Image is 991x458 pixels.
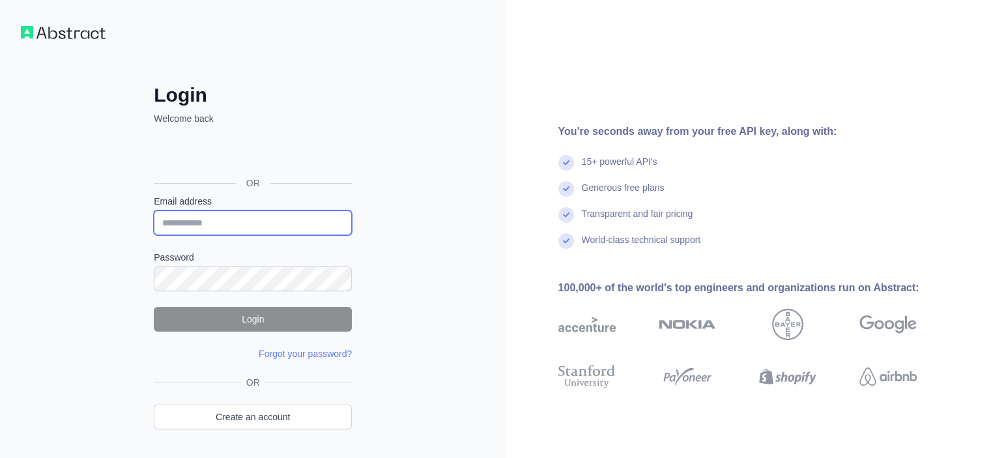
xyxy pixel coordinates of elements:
[21,26,106,39] img: Workflow
[236,177,270,190] span: OR
[154,405,352,429] a: Create an account
[558,233,574,249] img: check mark
[558,207,574,223] img: check mark
[659,309,716,340] img: nokia
[582,207,693,233] div: Transparent and fair pricing
[859,309,917,340] img: google
[558,362,616,391] img: stanford university
[154,112,352,125] p: Welcome back
[558,181,574,197] img: check mark
[582,155,657,181] div: 15+ powerful API's
[659,362,716,391] img: payoneer
[859,362,917,391] img: airbnb
[772,309,803,340] img: bayer
[558,280,958,296] div: 100,000+ of the world's top engineers and organizations run on Abstract:
[582,181,665,207] div: Generous free plans
[154,251,352,264] label: Password
[154,83,352,107] h2: Login
[154,307,352,332] button: Login
[147,139,356,168] iframe: Sign in with Google Button
[558,124,958,139] div: You're seconds away from your free API key, along with:
[558,309,616,340] img: accenture
[558,155,574,171] img: check mark
[241,376,265,389] span: OR
[154,195,352,208] label: Email address
[759,362,816,391] img: shopify
[582,233,701,259] div: World-class technical support
[259,349,352,359] a: Forgot your password?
